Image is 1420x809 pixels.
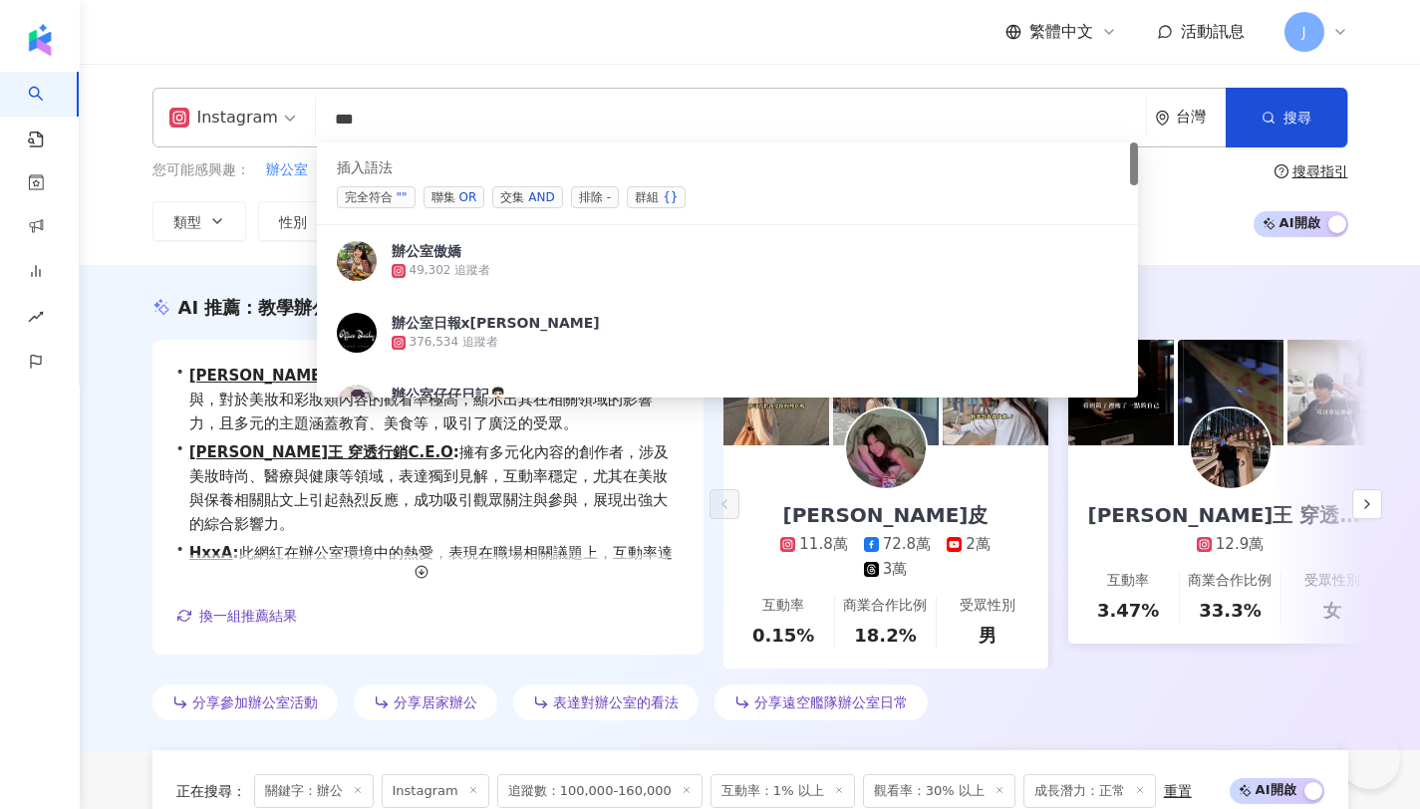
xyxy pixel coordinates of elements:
[1199,598,1261,623] div: 33.3%
[1275,164,1288,178] span: question-circle
[453,443,459,461] span: :
[960,596,1015,616] div: 受眾性別
[710,774,855,808] span: 互動率：1% 以上
[607,187,611,207] div: -
[846,408,926,488] img: KOL Avatar
[1155,111,1170,126] span: environment
[1292,163,1348,179] div: 搜尋指引
[763,501,1008,529] div: [PERSON_NAME]皮
[258,297,402,318] span: 教學辦公室的網紅
[1191,408,1271,488] img: KOL Avatar
[258,201,352,241] button: 性別
[189,443,453,461] a: [PERSON_NAME]王 穿透行銷C.E.O
[392,385,506,404] div: 辦公室仔仔日記🧑🏻‍🦱
[176,541,680,613] div: •
[1029,21,1093,43] span: 繁體中文
[723,445,1048,669] a: [PERSON_NAME]皮11.8萬72.8萬2萬3萬互動率0.15%商業合作比例18.2%受眾性別男
[1283,110,1311,126] span: 搜尋
[459,187,477,207] div: OR
[152,160,250,180] span: 您可能感興趣：
[1340,729,1400,789] iframe: Help Scout Beacon - Open
[189,544,233,562] a: HxxA
[176,783,246,799] span: 正在搜尋 ：
[863,774,1015,808] span: 觀看率：30% 以上
[762,596,804,616] div: 互動率
[176,364,680,435] div: •
[192,694,318,710] span: 分享參加辦公室活動
[337,241,377,281] img: KOL Avatar
[1216,534,1264,555] div: 12.9萬
[178,295,403,320] div: AI 推薦 ：
[337,186,416,208] span: 完全符合
[189,440,680,536] span: 擁有多元化內容的創作者，涉及美妝時尚、醫療與健康等領域，表達獨到見解，互動率穩定，尤其在美妝與保養相關貼文上引起熱烈反應，成功吸引觀眾關注與參與，展現出強大的綜合影響力。
[28,297,44,342] span: rise
[1097,598,1159,623] div: 3.47%
[979,623,996,648] div: 男
[571,186,619,208] span: 排除
[843,596,927,616] div: 商業合作比例
[854,623,916,648] div: 18.2%
[1164,783,1192,799] div: 重置
[752,623,814,648] div: 0.15%
[392,313,600,333] div: 辦公室日報x[PERSON_NAME]
[1287,340,1393,445] img: post-image
[883,559,908,580] div: 3萬
[337,313,377,353] img: KOL Avatar
[279,214,307,230] span: 性別
[883,534,931,555] div: 72.8萬
[663,187,678,207] div: {}
[1068,445,1393,644] a: [PERSON_NAME]王 穿透行銷C.E.O12.9萬互動率3.47%商業合作比例33.3%受眾性別女
[28,72,68,149] a: search
[394,694,477,710] span: 分享居家辦公
[553,694,679,710] span: 表達對辦公室的看法
[382,774,489,808] span: Instagram
[152,201,246,241] button: 類型
[199,608,297,624] span: 換一組推薦結果
[176,601,298,631] button: 換一組推薦結果
[1304,571,1360,591] div: 受眾性別
[176,440,680,536] div: •
[189,367,343,385] a: [PERSON_NAME]皮
[410,334,498,351] div: 376,534 追蹤者
[1107,571,1149,591] div: 互動率
[254,774,374,808] span: 關鍵字：辦公
[337,385,377,424] img: KOL Avatar
[233,544,239,562] span: :
[337,158,1118,178] div: 插入語法
[1301,21,1305,43] span: J
[1178,340,1283,445] img: post-image
[424,186,485,208] span: 聯集
[799,534,847,555] div: 11.8萬
[528,187,554,207] div: AND
[1323,598,1341,623] div: 女
[1176,109,1226,126] div: 台灣
[189,364,680,435] span: 該網紅在分享辦公室日常及個人資訊方面積極參與，對於美妝和彩妝類內容的觀看率極高，顯示出其在相關領域的影響力，且多元的主題涵蓋教育、美食等，吸引了廣泛的受眾。
[1188,571,1272,591] div: 商業合作比例
[627,186,686,208] span: 群組
[492,186,562,208] span: 交集
[1181,22,1245,41] span: 活動訊息
[24,24,56,56] img: logo icon
[265,159,309,181] button: 辦公室
[397,187,408,207] div: ""
[173,214,201,230] span: 類型
[966,534,991,555] div: 2萬
[754,694,908,710] span: 分享遠空艦隊辦公室日常
[189,541,680,613] span: 此網紅在辦公室環境中的熱愛，表現在職場相關議題上，互動率達4%。此外，其在教育與學習及感情話題上的分享也引起不錯的關注，顯示其內容多樣性與受眾共鳴，適合針對職場與情感主題進行網紅行銷合作。
[392,241,461,261] div: 辦公室傲嬌
[266,160,308,180] span: 辦公室
[1226,88,1347,147] button: 搜尋
[497,774,703,808] span: 追蹤數：100,000-160,000
[410,262,491,279] div: 49,302 追蹤者
[1023,774,1156,808] span: 成長潛力：正常
[169,102,278,134] div: Instagram
[1068,501,1393,529] div: [PERSON_NAME]王 穿透行銷C.E.O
